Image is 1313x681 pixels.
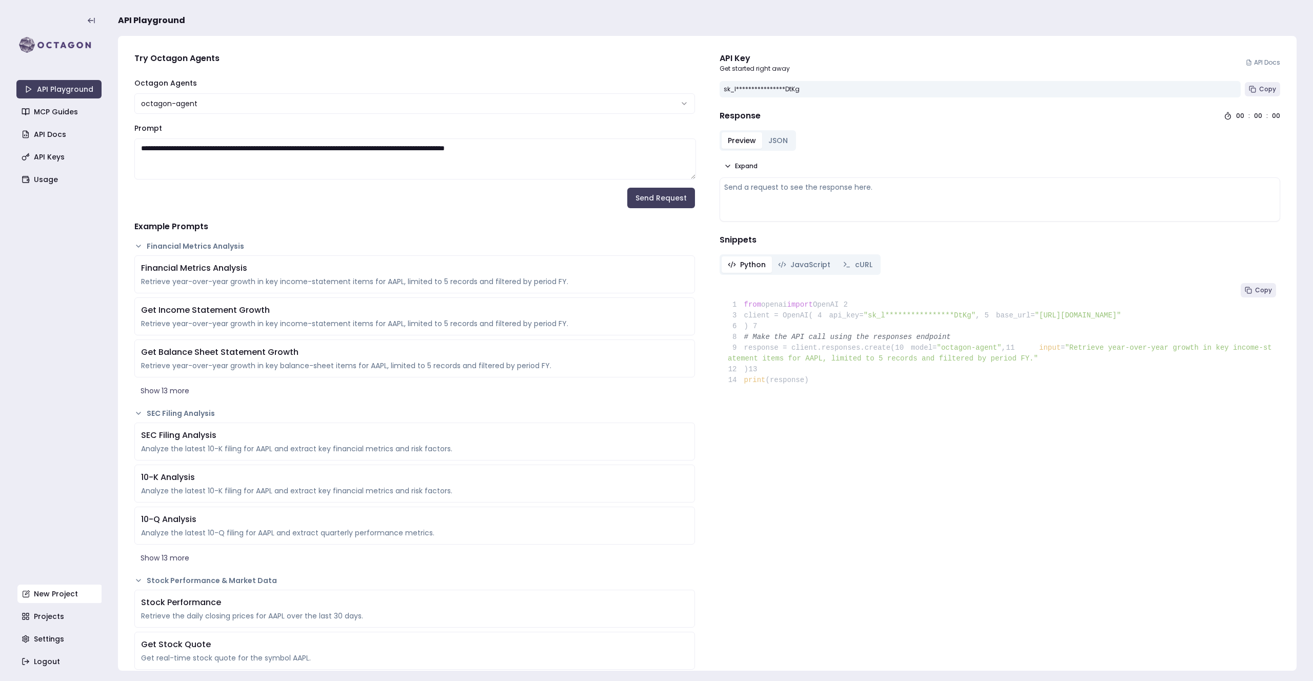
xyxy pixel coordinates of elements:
span: = [1061,344,1065,352]
div: Analyze the latest 10-K filing for AAPL and extract key financial metrics and risk factors. [141,444,688,454]
span: import [787,301,813,309]
span: 12 [728,364,744,375]
div: 00 [1254,112,1262,120]
div: Analyze the latest 10-Q filing for AAPL and extract quarterly performance metrics. [141,528,688,538]
span: (response) [766,376,809,384]
span: from [744,301,762,309]
h4: Try Octagon Agents [134,52,695,65]
span: model= [911,344,937,352]
p: Get started right away [720,65,790,73]
div: : [1248,112,1250,120]
div: Get Income Statement Growth [141,304,688,316]
button: Show 13 more [134,382,695,400]
div: 10-K Analysis [141,471,688,484]
a: API Docs [17,125,103,144]
span: "[URL][DOMAIN_NAME]" [1035,311,1121,319]
label: Octagon Agents [134,78,197,88]
span: JavaScript [790,259,830,270]
div: Send a request to see the response here. [724,182,1276,192]
div: 10-Q Analysis [141,513,688,526]
button: Copy [1241,283,1276,297]
button: Stock Performance & Market Data [134,575,695,586]
span: "octagon-agent" [937,344,1001,352]
img: logo-rect-yK7x_WSZ.svg [16,35,102,55]
div: API Key [720,52,790,65]
span: 10 [895,343,911,353]
span: 6 [728,321,744,332]
span: Copy [1259,85,1276,93]
a: API Keys [17,148,103,166]
span: Python [740,259,766,270]
span: API Playground [118,14,185,27]
div: Analyze the latest 10-K filing for AAPL and extract key financial metrics and risk factors. [141,486,688,496]
div: Retrieve the daily closing prices for AAPL over the last 30 days. [141,611,688,621]
div: Stock Performance [141,596,688,609]
div: : [1266,112,1268,120]
span: openai [761,301,787,309]
button: Copy [1245,82,1280,96]
span: ) [728,322,748,330]
h4: Snippets [720,234,1280,246]
span: 13 [748,364,765,375]
button: Send Request [627,188,695,208]
div: Get real-time stock quote for the symbol AAPL. [141,653,688,663]
a: API Docs [1246,58,1280,67]
span: client = OpenAI( [728,311,813,319]
span: response = client.responses.create( [728,344,895,352]
span: , [1002,344,1006,352]
h4: Example Prompts [134,221,695,233]
span: input [1039,344,1061,352]
span: 14 [728,375,744,386]
div: Get Stock Quote [141,638,688,651]
button: Financial Metrics Analysis [134,241,695,251]
span: 2 [839,299,855,310]
label: Prompt [134,123,162,133]
a: API Playground [16,80,102,98]
a: MCP Guides [17,103,103,121]
div: 00 [1236,112,1244,120]
a: Settings [17,630,103,648]
span: 9 [728,343,744,353]
span: 5 [980,310,996,321]
span: print [744,376,766,384]
button: Expand [720,159,762,173]
button: JSON [762,132,794,149]
div: Financial Metrics Analysis [141,262,688,274]
div: SEC Filing Analysis [141,429,688,442]
h4: Response [720,110,761,122]
span: # Make the API call using the responses endpoint [744,333,951,341]
span: Expand [735,162,758,170]
span: ) [728,365,748,373]
a: Logout [17,652,103,671]
span: OpenAI [813,301,839,309]
div: Retrieve year-over-year growth in key income-statement items for AAPL, limited to 5 records and f... [141,276,688,287]
button: Preview [722,132,762,149]
span: , [976,311,980,319]
span: cURL [855,259,872,270]
span: Copy [1255,286,1272,294]
span: api_key= [829,311,863,319]
span: base_url= [996,311,1035,319]
a: Usage [17,170,103,189]
div: Get Balance Sheet Statement Growth [141,346,688,358]
button: SEC Filing Analysis [134,408,695,418]
div: Retrieve year-over-year growth in key income-statement items for AAPL, limited to 5 records and f... [141,318,688,329]
div: 00 [1272,112,1280,120]
span: 4 [813,310,829,321]
span: 1 [728,299,744,310]
div: Retrieve year-over-year growth in key balance-sheet items for AAPL, limited to 5 records and filt... [141,360,688,371]
a: Projects [17,607,103,626]
span: 3 [728,310,744,321]
span: 8 [728,332,744,343]
a: New Project [17,585,103,603]
span: 7 [748,321,765,332]
button: Show 13 more [134,549,695,567]
span: 11 [1006,343,1022,353]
